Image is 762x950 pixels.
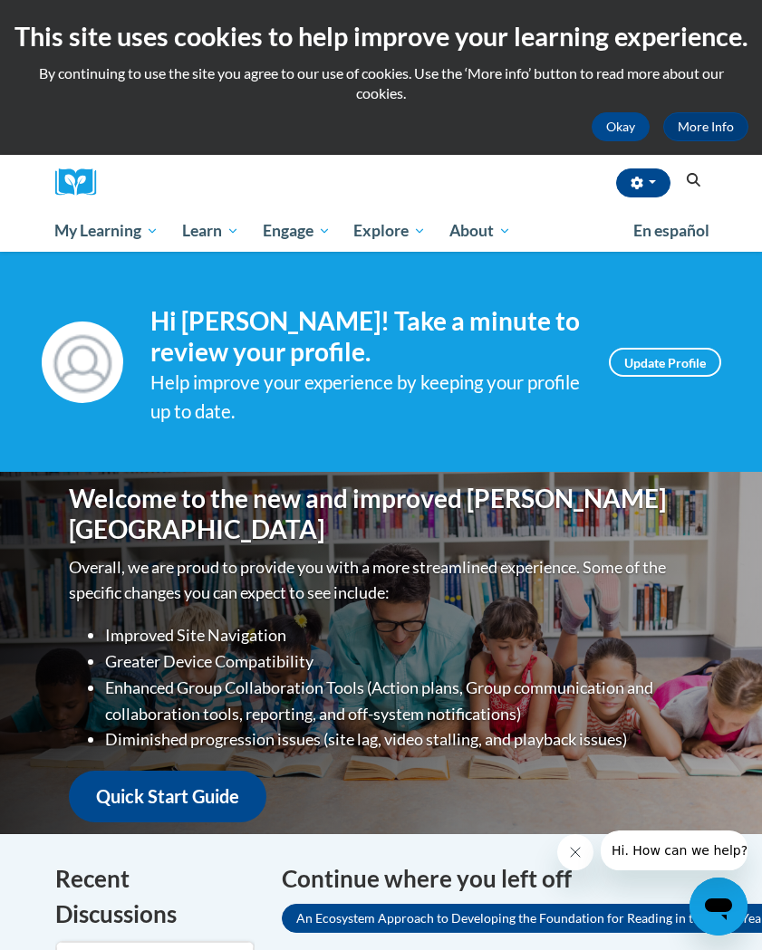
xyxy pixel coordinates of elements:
a: More Info [663,112,748,141]
span: Learn [182,220,239,242]
button: Okay [592,112,650,141]
a: Explore [342,210,438,252]
span: Engage [263,220,331,242]
li: Enhanced Group Collaboration Tools (Action plans, Group communication and collaboration tools, re... [105,675,694,727]
li: Greater Device Compatibility [105,648,694,675]
button: Account Settings [616,168,670,197]
li: Improved Site Navigation [105,622,694,648]
a: Quick Start Guide [69,771,266,822]
a: Engage [251,210,342,252]
p: By continuing to use the site you agree to our use of cookies. Use the ‘More info’ button to read... [14,63,748,103]
span: My Learning [54,220,159,242]
h2: This site uses cookies to help improve your learning experience. [14,18,748,54]
iframe: Button to launch messaging window [690,878,748,936]
h4: Recent Discussions [55,861,255,932]
a: Learn [170,210,251,252]
h1: Welcome to the new and improved [PERSON_NAME][GEOGRAPHIC_DATA] [69,484,694,544]
img: Profile Image [42,321,123,403]
div: Main menu [42,210,721,252]
span: Explore [353,220,426,242]
a: Update Profile [609,348,721,377]
iframe: Message from company [601,830,748,870]
span: About [449,220,511,242]
div: Help improve your experience by keeping your profile up to date. [150,368,582,427]
iframe: Close message [557,834,593,870]
li: Diminished progression issues (site lag, video stalling, and playback issues) [105,726,694,753]
a: En español [622,212,721,250]
span: En español [633,221,709,240]
a: About [438,210,523,252]
button: Search [680,169,707,191]
a: My Learning [43,210,171,252]
h4: Hi [PERSON_NAME]! Take a minute to review your profile. [150,306,582,367]
a: Cox Campus [55,168,110,197]
h4: Continue where you left off [282,861,708,897]
img: Logo brand [55,168,110,197]
p: Overall, we are proud to provide you with a more streamlined experience. Some of the specific cha... [69,554,694,607]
